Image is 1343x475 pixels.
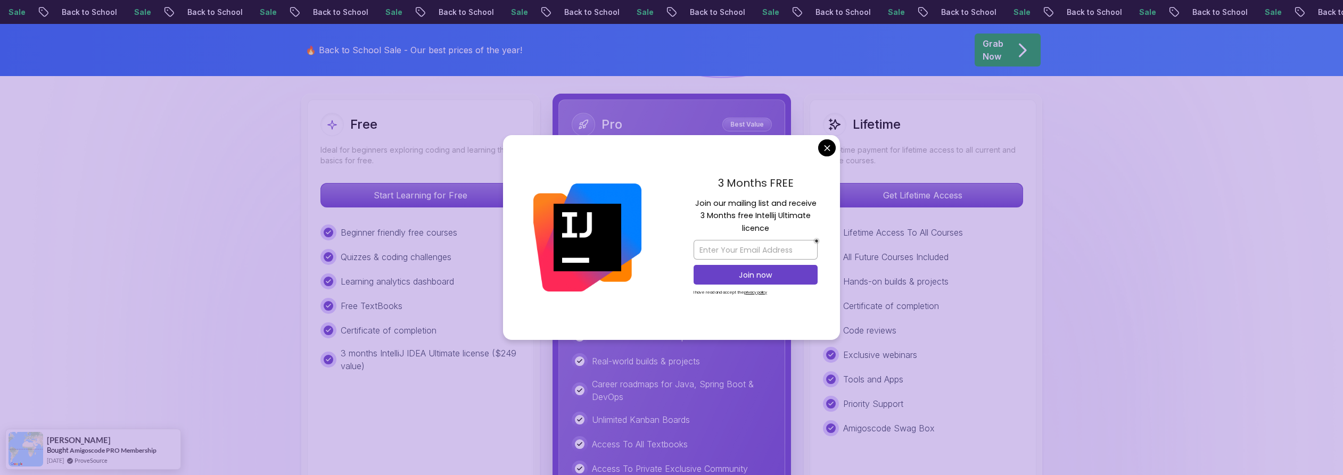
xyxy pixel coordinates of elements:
[843,422,935,435] p: Amigoscode Swag Box
[130,7,164,18] p: Sale
[823,184,1023,207] p: Get Lifetime Access
[350,116,377,133] h2: Free
[843,226,963,239] p: Lifetime Access To All Courses
[843,348,917,361] p: Exclusive webinars
[823,190,1023,201] a: Get Lifetime Access
[321,184,520,207] p: Start Learning for Free
[686,7,759,18] p: Back to School
[843,324,896,337] p: Code reviews
[341,324,436,337] p: Certificate of completion
[843,397,903,410] p: Priority Support
[592,378,772,403] p: Career roadmaps for Java, Spring Boot & DevOps
[382,7,416,18] p: Sale
[306,44,522,56] p: 🔥 Back to School Sale - Our best prices of the year!
[1063,7,1135,18] p: Back to School
[724,119,770,130] p: Best Value
[1189,7,1261,18] p: Back to School
[1135,7,1169,18] p: Sale
[435,7,507,18] p: Back to School
[843,373,903,386] p: Tools and Apps
[320,190,521,201] a: Start Learning for Free
[633,7,667,18] p: Sale
[75,456,108,465] a: ProveSource
[561,7,633,18] p: Back to School
[823,183,1023,207] button: Get Lifetime Access
[341,251,451,263] p: Quizzes & coding challenges
[309,7,382,18] p: Back to School
[341,347,521,372] p: 3 months IntelliJ IDEA Ultimate license ($249 value)
[47,456,64,465] span: [DATE]
[937,7,1010,18] p: Back to School
[341,275,454,288] p: Learning analytics dashboard
[47,446,69,454] span: Bought
[320,145,521,166] p: Ideal for beginners exploring coding and learning the basics for free.
[256,7,290,18] p: Sale
[884,7,918,18] p: Sale
[823,145,1023,166] p: One-time payment for lifetime access to all current and future courses.
[592,462,748,475] p: Access To Private Exclusive Community
[592,413,690,426] p: Unlimited Kanban Boards
[1010,7,1044,18] p: Sale
[58,7,130,18] p: Back to School
[507,7,541,18] p: Sale
[184,7,256,18] p: Back to School
[812,7,884,18] p: Back to School
[983,37,1003,63] p: Grab Now
[70,446,156,454] a: Amigoscode PRO Membership
[759,7,793,18] p: Sale
[1261,7,1295,18] p: Sale
[9,432,43,466] img: provesource social proof notification image
[592,355,700,368] p: Real-world builds & projects
[602,116,622,133] h2: Pro
[341,226,457,239] p: Beginner friendly free courses
[320,183,521,207] button: Start Learning for Free
[843,275,949,288] p: Hands-on builds & projects
[5,7,39,18] p: Sale
[843,299,939,312] p: Certificate of completion
[47,436,111,445] span: [PERSON_NAME]
[592,438,688,451] p: Access To All Textbooks
[843,251,949,263] p: All Future Courses Included
[341,299,402,312] p: Free TextBooks
[853,116,901,133] h2: Lifetime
